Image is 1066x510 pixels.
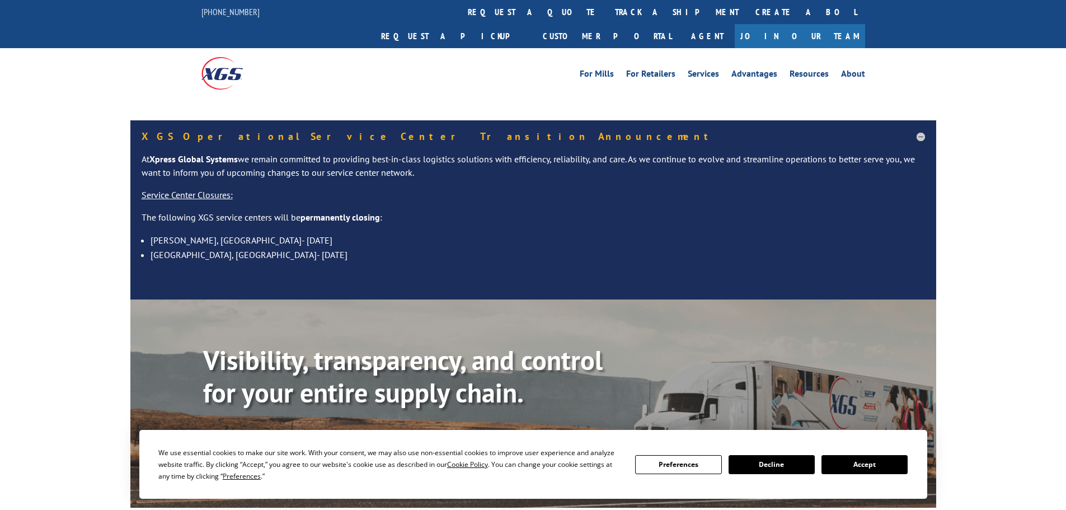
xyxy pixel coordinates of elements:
[626,69,675,82] a: For Retailers
[151,247,925,262] li: [GEOGRAPHIC_DATA], [GEOGRAPHIC_DATA]- [DATE]
[223,471,261,481] span: Preferences
[729,455,815,474] button: Decline
[731,69,777,82] a: Advantages
[580,69,614,82] a: For Mills
[139,430,927,499] div: Cookie Consent Prompt
[790,69,829,82] a: Resources
[142,211,925,233] p: The following XGS service centers will be :
[680,24,735,48] a: Agent
[142,153,925,189] p: At we remain committed to providing best-in-class logistics solutions with efficiency, reliabilit...
[534,24,680,48] a: Customer Portal
[373,24,534,48] a: Request a pickup
[151,233,925,247] li: [PERSON_NAME], [GEOGRAPHIC_DATA]- [DATE]
[841,69,865,82] a: About
[688,69,719,82] a: Services
[201,6,260,17] a: [PHONE_NUMBER]
[149,153,238,165] strong: Xpress Global Systems
[203,343,603,410] b: Visibility, transparency, and control for your entire supply chain.
[300,212,380,223] strong: permanently closing
[635,455,721,474] button: Preferences
[158,447,622,482] div: We use essential cookies to make our site work. With your consent, we may also use non-essential ...
[142,189,233,200] u: Service Center Closures:
[142,132,925,142] h5: XGS Operational Service Center Transition Announcement
[821,455,908,474] button: Accept
[735,24,865,48] a: Join Our Team
[447,460,488,469] span: Cookie Policy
